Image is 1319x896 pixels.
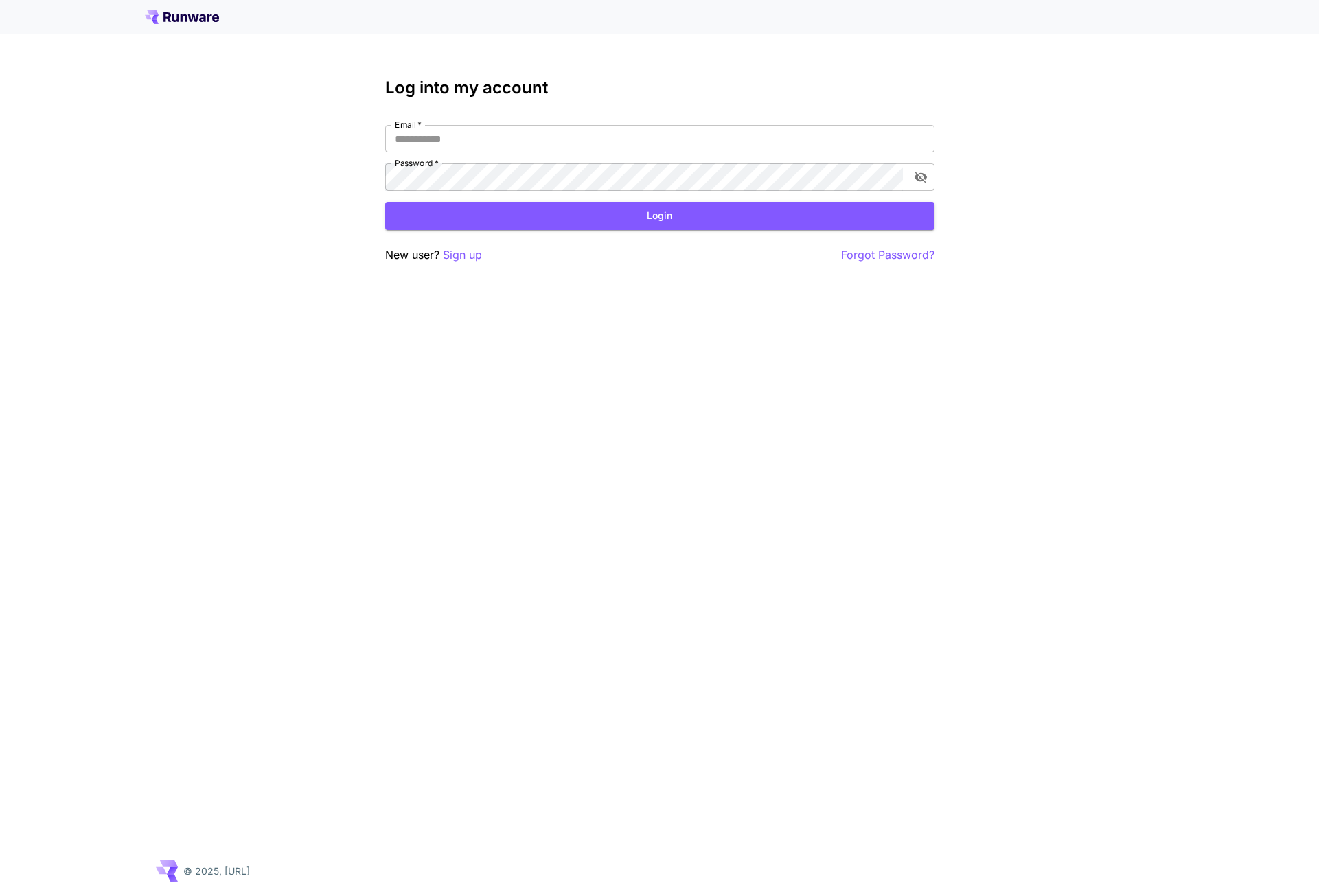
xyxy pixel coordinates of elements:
button: Sign up [443,246,482,264]
button: toggle password visibility [908,165,933,189]
p: © 2025, [URL] [183,864,250,878]
h3: Log into my account [385,78,934,97]
button: Login [385,202,934,230]
p: New user? [385,246,482,264]
label: Password [395,157,439,169]
label: Email [395,119,422,130]
button: Forgot Password? [841,246,934,264]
